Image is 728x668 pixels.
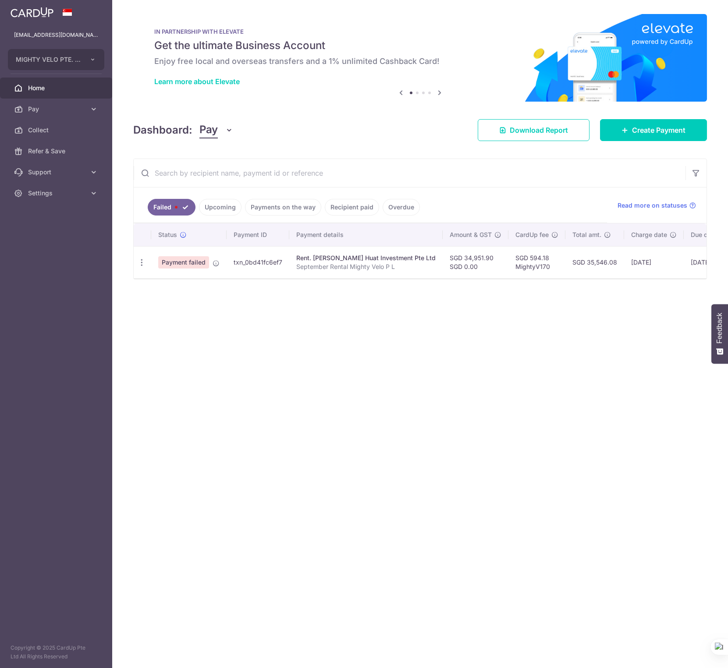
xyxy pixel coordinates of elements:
[227,223,289,246] th: Payment ID
[565,246,624,278] td: SGD 35,546.08
[154,56,686,67] h6: Enjoy free local and overseas transfers and a 1% unlimited Cashback Card!
[325,199,379,216] a: Recipient paid
[154,39,686,53] h5: Get the ultimate Business Account
[716,313,724,343] span: Feedback
[28,105,86,113] span: Pay
[199,122,218,138] span: Pay
[443,246,508,278] td: SGD 34,951.90 SGD 0.00
[632,125,685,135] span: Create Payment
[28,168,86,177] span: Support
[296,262,436,271] p: September Rental Mighty Velo P L
[618,201,687,210] span: Read more on statuses
[450,230,492,239] span: Amount & GST
[28,189,86,198] span: Settings
[28,147,86,156] span: Refer & Save
[624,246,684,278] td: [DATE]
[289,223,443,246] th: Payment details
[711,304,728,364] button: Feedback - Show survey
[515,230,549,239] span: CardUp fee
[28,84,86,92] span: Home
[154,77,240,86] a: Learn more about Elevate
[8,49,104,70] button: MIGHTY VELO PTE. LTD.
[510,125,568,135] span: Download Report
[133,14,707,102] img: Renovation banner
[158,230,177,239] span: Status
[296,254,436,262] div: Rent. [PERSON_NAME] Huat Investment Pte Ltd
[631,230,667,239] span: Charge date
[199,199,241,216] a: Upcoming
[691,230,717,239] span: Due date
[28,126,86,134] span: Collect
[11,7,53,18] img: CardUp
[133,122,192,138] h4: Dashboard:
[478,119,590,141] a: Download Report
[158,256,209,269] span: Payment failed
[227,246,289,278] td: txn_0bd41fc6ef7
[134,159,685,187] input: Search by recipient name, payment id or reference
[148,199,195,216] a: Failed
[618,201,696,210] a: Read more on statuses
[572,230,601,239] span: Total amt.
[154,28,686,35] p: IN PARTNERSHIP WITH ELEVATE
[600,119,707,141] a: Create Payment
[383,199,420,216] a: Overdue
[199,122,233,138] button: Pay
[245,199,321,216] a: Payments on the way
[16,55,81,64] span: MIGHTY VELO PTE. LTD.
[14,31,98,39] p: [EMAIL_ADDRESS][DOMAIN_NAME]
[508,246,565,278] td: SGD 594.18 MightyV170
[671,642,719,664] iframe: Opens a widget where you can find more information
